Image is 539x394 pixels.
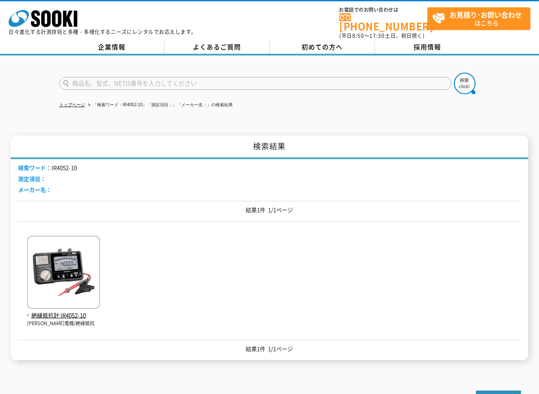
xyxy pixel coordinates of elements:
[270,41,375,54] a: 初めての方へ
[18,163,77,172] li: IR4052-10
[86,101,233,110] li: 「検索ワード：IR4052-10」「測定項目：」「メーカー名：」の検索結果
[18,185,52,194] span: メーカー名：
[339,32,424,40] span: (平日 ～ 土日、祝日除く)
[9,29,197,34] p: 日々進化する計測技術と多種・多様化するニーズにレンタルでお応えします。
[27,320,100,327] p: [PERSON_NAME]電機/絶縁抵抗
[352,32,364,40] span: 8:50
[375,41,480,54] a: 採用情報
[18,175,46,183] span: 測定項目：
[18,206,521,215] p: 結果1件 1/1ページ
[339,13,427,31] a: [PHONE_NUMBER]
[164,41,270,54] a: よくあるご質問
[59,102,85,107] a: トップページ
[427,7,530,30] a: お見積り･お問い合わせはこちら
[18,163,52,172] span: 検索ワード：
[59,77,451,90] input: 商品名、型式、NETIS番号を入力してください
[450,9,522,20] strong: お見積り･お問い合わせ
[27,311,100,320] span: 絶縁抵抗計 IR4052-10
[369,32,385,40] span: 17:30
[11,135,528,159] h1: 検索結果
[27,302,100,320] a: 絶縁抵抗計 IR4052-10
[301,42,343,52] span: 初めての方へ
[18,345,521,354] p: 結果1件 1/1ページ
[27,236,100,311] img: IR4052-10
[339,7,427,12] span: お電話でのお問い合わせは
[432,8,530,29] span: はこちら
[454,73,475,94] img: btn_search.png
[59,41,164,54] a: 企業情報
